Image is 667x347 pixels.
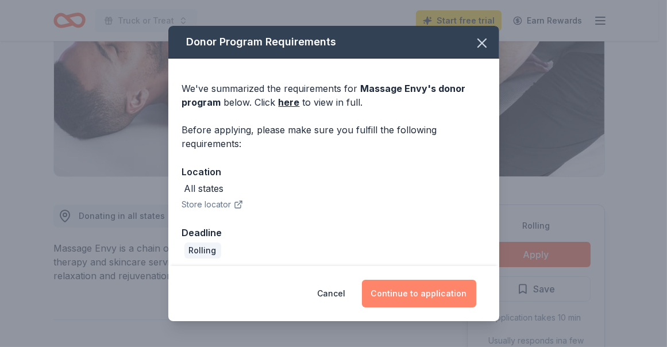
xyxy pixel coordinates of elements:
button: Cancel [318,280,346,307]
button: Continue to application [362,280,476,307]
div: Deadline [182,225,485,240]
div: We've summarized the requirements for below. Click to view in full. [182,82,485,109]
div: All states [184,182,224,195]
div: Rolling [184,242,221,259]
div: Donor Program Requirements [168,26,499,59]
button: Store locator [182,198,243,211]
a: here [279,95,300,109]
div: Before applying, please make sure you fulfill the following requirements: [182,123,485,151]
div: Location [182,164,485,179]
